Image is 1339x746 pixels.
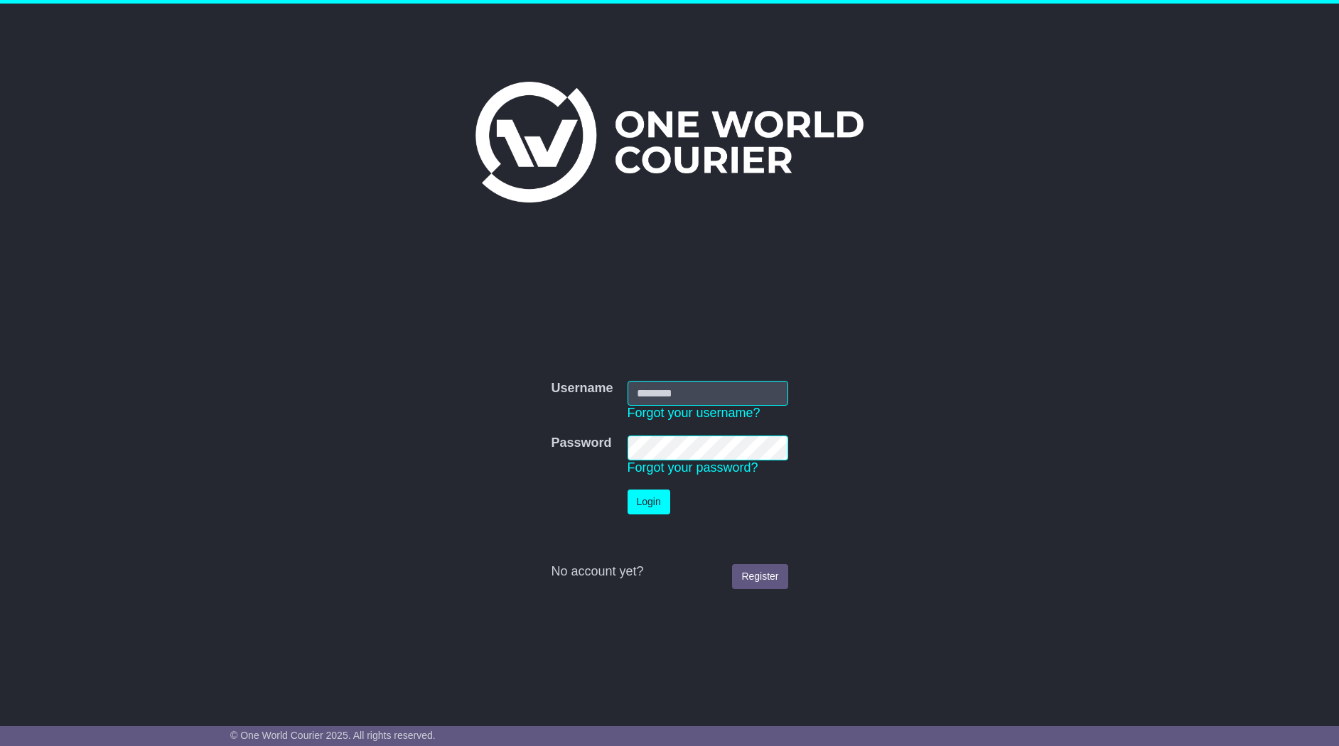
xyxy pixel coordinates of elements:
label: Username [551,381,613,396]
button: Login [628,490,670,514]
a: Forgot your password? [628,460,758,475]
img: One World [475,82,864,202]
div: No account yet? [551,564,787,580]
a: Forgot your username? [628,406,760,420]
span: © One World Courier 2025. All rights reserved. [230,730,436,741]
label: Password [551,436,611,451]
a: Register [732,564,787,589]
